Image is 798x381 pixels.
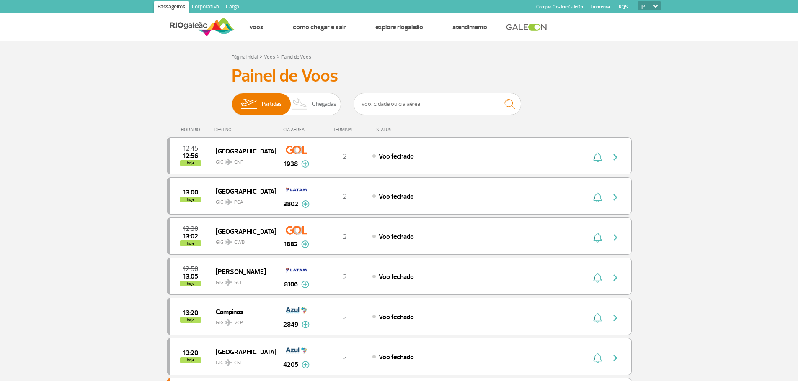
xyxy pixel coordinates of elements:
a: > [277,51,280,61]
span: SCL [234,279,243,286]
img: destiny_airplane.svg [225,199,232,205]
span: GIG [216,194,269,206]
a: RQS [619,4,628,10]
img: seta-direita-painel-voo.svg [610,353,620,363]
img: seta-direita-painel-voo.svg [610,233,620,243]
span: CWB [234,239,245,246]
img: destiny_airplane.svg [225,359,232,366]
span: [GEOGRAPHIC_DATA] [216,146,269,156]
span: 8106 [284,279,298,289]
img: sino-painel-voo.svg [593,313,602,323]
span: 2 [343,353,347,361]
span: 2 [343,233,347,241]
span: Voo fechado [379,353,414,361]
span: 3802 [283,199,298,209]
img: slider-desembarque [288,93,312,115]
span: hoje [180,160,201,166]
img: destiny_airplane.svg [225,279,232,286]
span: 2 [343,273,347,281]
span: Chegadas [312,93,336,115]
img: mais-info-painel-voo.svg [301,281,309,288]
div: STATUS [372,127,440,133]
span: 4205 [283,360,298,370]
span: 2025-10-01 13:20:00 [183,310,198,316]
a: Como chegar e sair [293,23,346,31]
a: Painel de Voos [281,54,311,60]
span: hoje [180,197,201,202]
div: CIA AÉREA [276,127,318,133]
span: Voo fechado [379,192,414,201]
span: Voo fechado [379,273,414,281]
img: seta-direita-painel-voo.svg [610,313,620,323]
span: CNF [234,159,243,166]
span: 2849 [283,320,298,330]
div: TERMINAL [318,127,372,133]
img: seta-direita-painel-voo.svg [610,152,620,162]
span: [GEOGRAPHIC_DATA] [216,186,269,197]
span: hoje [180,240,201,246]
img: mais-info-painel-voo.svg [302,321,310,328]
span: 2025-10-01 13:20:00 [183,350,198,356]
img: slider-embarque [235,93,262,115]
span: 1938 [284,159,298,169]
span: GIG [216,154,269,166]
span: VCP [234,319,243,327]
span: hoje [180,357,201,363]
img: sino-painel-voo.svg [593,152,602,162]
img: destiny_airplane.svg [225,159,232,165]
a: Compra On-line GaleOn [536,4,583,10]
span: 2 [343,313,347,321]
input: Voo, cidade ou cia aérea [354,93,521,115]
span: Voo fechado [379,152,414,161]
a: Explore RIOgaleão [375,23,423,31]
a: Imprensa [591,4,610,10]
span: 2 [343,192,347,201]
span: hoje [180,281,201,286]
span: hoje [180,317,201,323]
span: GIG [216,234,269,246]
span: [GEOGRAPHIC_DATA] [216,346,269,357]
a: > [259,51,262,61]
div: HORÁRIO [169,127,215,133]
span: 2025-10-01 12:45:00 [183,146,198,151]
span: POA [234,199,243,206]
a: Cargo [222,1,243,14]
img: seta-direita-painel-voo.svg [610,273,620,283]
img: mais-info-painel-voo.svg [301,160,309,168]
span: 1882 [284,239,298,249]
a: Passageiros [154,1,189,14]
h3: Painel de Voos [232,66,567,87]
img: sino-painel-voo.svg [593,233,602,243]
span: Partidas [262,93,282,115]
span: CNF [234,359,243,367]
img: destiny_airplane.svg [225,319,232,326]
a: Corporativo [189,1,222,14]
span: 2025-10-01 13:02:11 [183,233,198,239]
img: mais-info-painel-voo.svg [302,200,310,208]
span: 2025-10-01 13:05:00 [183,274,198,279]
img: mais-info-painel-voo.svg [301,240,309,248]
img: mais-info-painel-voo.svg [302,361,310,368]
span: Voo fechado [379,233,414,241]
span: [GEOGRAPHIC_DATA] [216,226,269,237]
span: 2025-10-01 12:50:00 [183,266,198,272]
span: 2025-10-01 13:00:00 [183,189,198,195]
a: Voos [264,54,275,60]
a: Página Inicial [232,54,258,60]
span: 2 [343,152,347,161]
img: sino-painel-voo.svg [593,192,602,202]
span: GIG [216,315,269,327]
img: seta-direita-painel-voo.svg [610,192,620,202]
div: DESTINO [214,127,276,133]
span: GIG [216,274,269,286]
span: Campinas [216,306,269,317]
img: sino-painel-voo.svg [593,273,602,283]
span: 2025-10-01 12:56:43 [183,153,198,159]
img: sino-painel-voo.svg [593,353,602,363]
span: [PERSON_NAME] [216,266,269,277]
a: Voos [249,23,263,31]
span: Voo fechado [379,313,414,321]
img: destiny_airplane.svg [225,239,232,245]
span: 2025-10-01 12:30:00 [183,226,198,232]
span: GIG [216,355,269,367]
